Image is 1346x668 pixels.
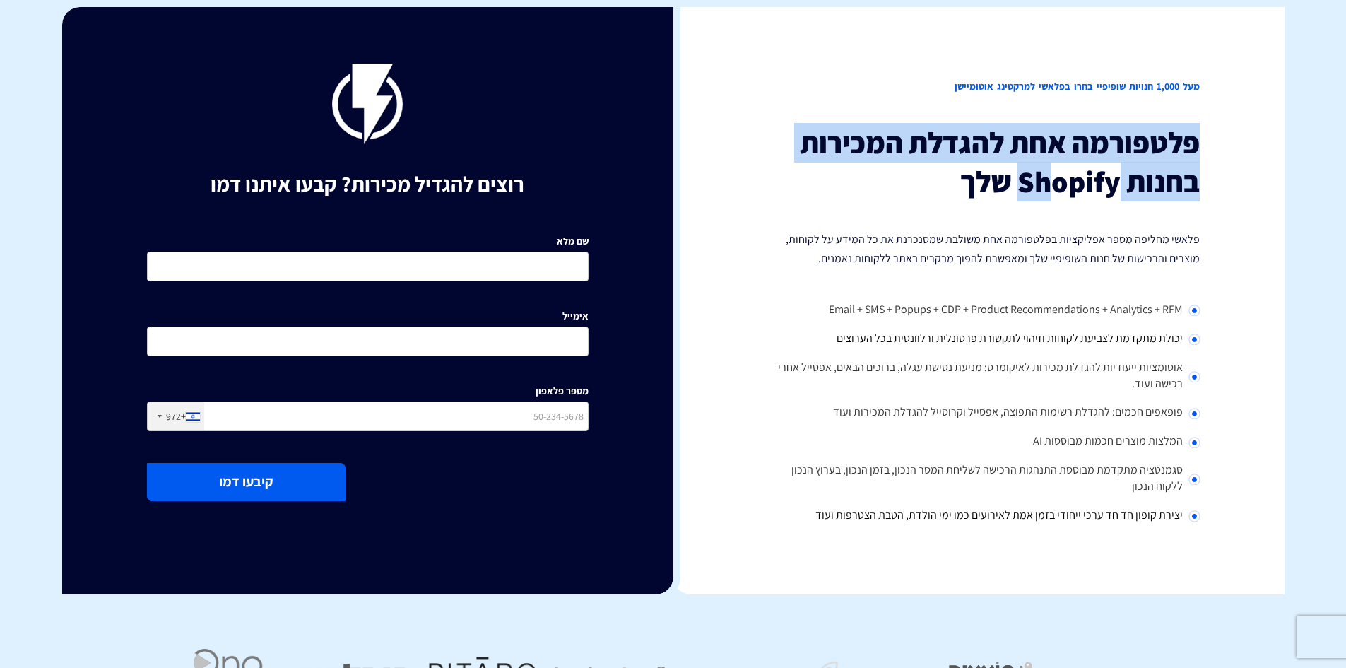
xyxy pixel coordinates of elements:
[837,331,1183,346] span: יכולת מתקדמת לצביעת לקוחות וזיהוי לתקשורת פרסונלית ורלוונטית בכל הערוצים
[758,230,1200,268] p: פלאשי מחליפה מספר אפליקציות בפלטפורמה אחת משולבת שמסנכרנת את כל המידע על לקוחות, מוצרים והרכישות ...
[758,124,1200,201] h3: פלטפורמה אחת להגדלת המכירות בחנות Shopify שלך
[166,409,186,423] div: +972
[147,172,589,196] h1: רוצים להגדיל מכירות? קבעו איתנו דמו
[815,508,1183,522] span: יצירת קופון חד חד ערכי ייחודי בזמן אמת לאירועים כמו ימי הולדת, הטבת הצטרפות ועוד
[758,64,1200,110] h2: מעל 1,000 חנויות שופיפיי בחרו בפלאשי למרקטינג אוטומיישן
[557,234,589,248] label: שם מלא
[758,457,1200,502] li: סגמנטציה מתקדמת מבוססת התנהגות הרכישה לשליחת המסר הנכון, בזמן הנכון, בערוץ הנכון ללקוח הנכון
[562,309,589,323] label: אימייל
[147,402,589,431] input: 50-234-5678
[758,354,1200,399] li: אוטומציות ייעודיות להגדלת מכירות לאיקומרס: מניעת נטישת עגלה, ברוכים הבאים, אפסייל אחרי רכישה ועוד.
[148,402,204,430] div: Israel (‫ישראל‬‎): +972
[758,428,1200,457] li: המלצות מוצרים חכמות מבוססות AI
[758,399,1200,428] li: פופאפים חכמים: להגדלת רשימות התפוצה, אפסייל וקרוסייל להגדלת המכירות ועוד
[332,64,403,144] img: flashy-black.png
[758,296,1200,325] li: Email + SMS + Popups + CDP + Product Recommendations + Analytics + RFM
[536,384,589,398] label: מספר פלאפון
[147,463,346,500] button: קיבעו דמו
